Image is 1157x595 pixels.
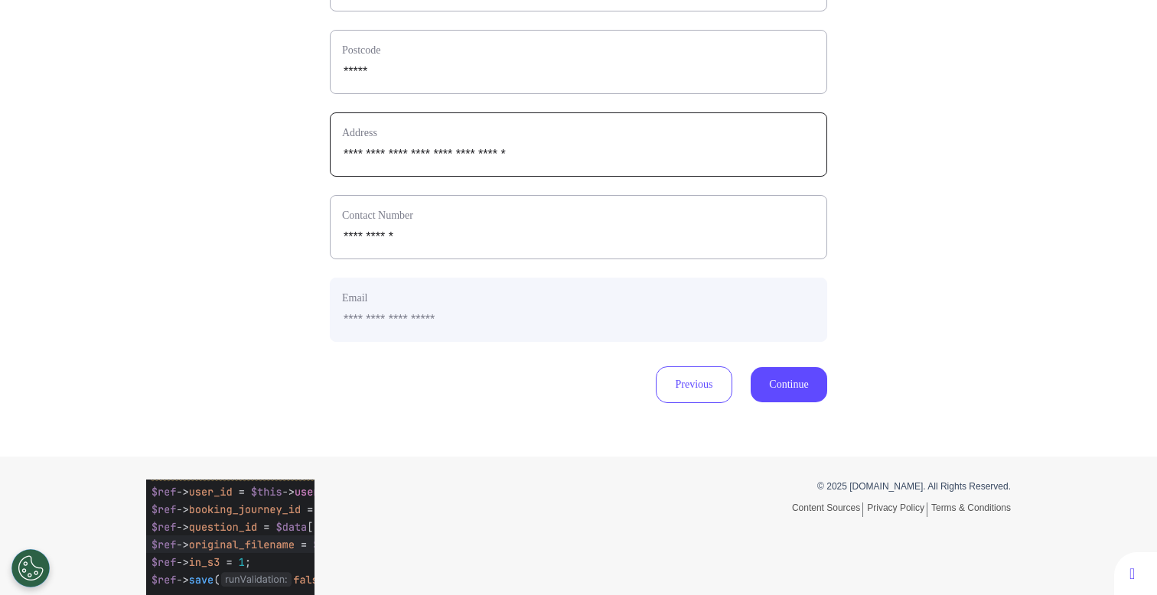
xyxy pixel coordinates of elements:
[342,42,815,58] label: Postcode
[931,502,1011,513] a: Terms & Conditions
[342,207,815,223] label: Contact Number
[656,366,732,403] button: Previous
[590,480,1011,493] p: © 2025 [DOMAIN_NAME]. All Rights Reserved.
[792,502,863,517] a: Content Sources
[751,367,827,402] button: Continue
[867,502,927,517] a: Privacy Policy
[342,290,815,306] label: Email
[11,549,50,587] button: Open Preferences
[342,125,815,141] label: Address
